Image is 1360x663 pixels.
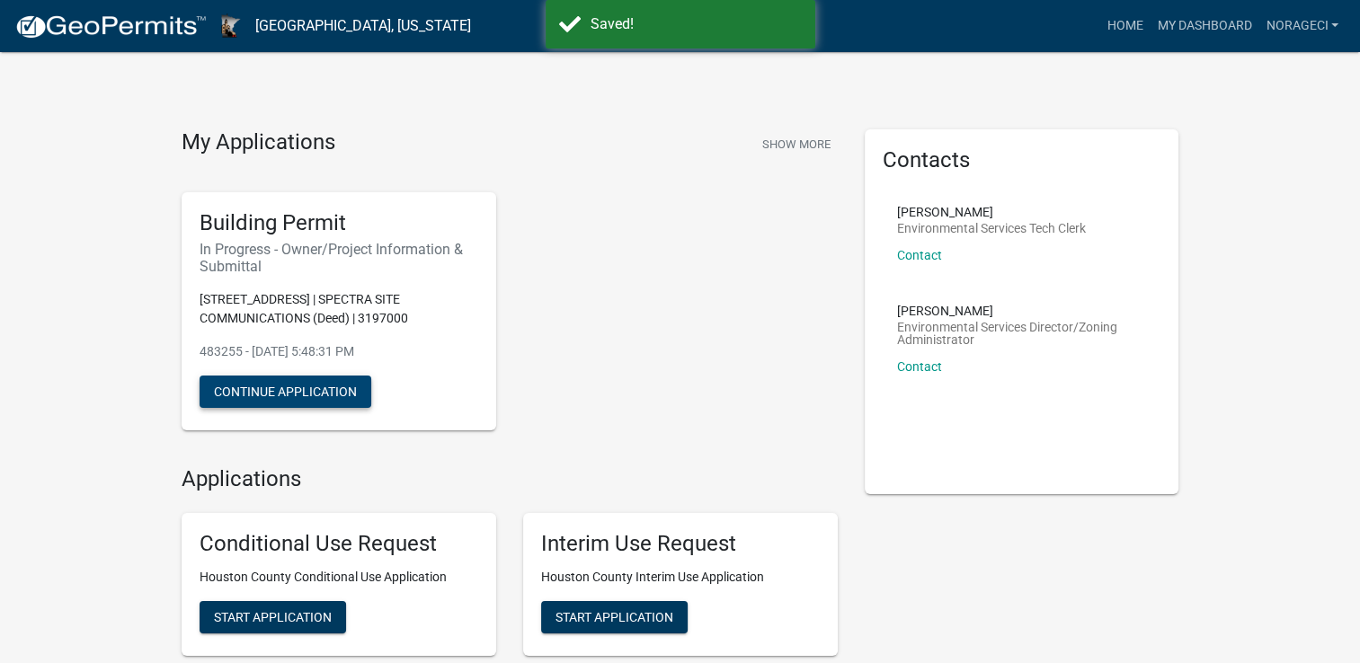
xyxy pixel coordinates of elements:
[897,206,1086,218] p: [PERSON_NAME]
[200,290,478,328] p: [STREET_ADDRESS] | SPECTRA SITE COMMUNICATIONS (Deed) | 3197000
[200,241,478,275] h6: In Progress - Owner/Project Information & Submittal
[591,13,802,35] div: Saved!
[897,222,1086,234] p: Environmental Services Tech Clerk
[883,147,1161,173] h5: Contacts
[200,531,478,557] h5: Conditional Use Request
[897,305,1147,317] p: [PERSON_NAME]
[200,210,478,236] h5: Building Permit
[556,610,673,624] span: Start Application
[1258,9,1346,43] a: norageci
[221,13,241,38] img: Houston County, Minnesota
[897,248,942,262] a: Contact
[541,568,820,587] p: Houston County Interim Use Application
[200,568,478,587] p: Houston County Conditional Use Application
[755,129,838,159] button: Show More
[1099,9,1150,43] a: Home
[200,601,346,633] button: Start Application
[200,376,371,408] button: Continue Application
[541,531,820,557] h5: Interim Use Request
[897,359,942,374] a: Contact
[182,466,838,492] h4: Applications
[1150,9,1258,43] a: My Dashboard
[541,601,688,633] button: Start Application
[255,11,471,41] a: [GEOGRAPHIC_DATA], [US_STATE]
[200,342,478,361] p: 483255 - [DATE] 5:48:31 PM
[897,321,1147,346] p: Environmental Services Director/Zoning Administrator
[182,129,335,156] h4: My Applications
[214,610,332,624] span: Start Application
